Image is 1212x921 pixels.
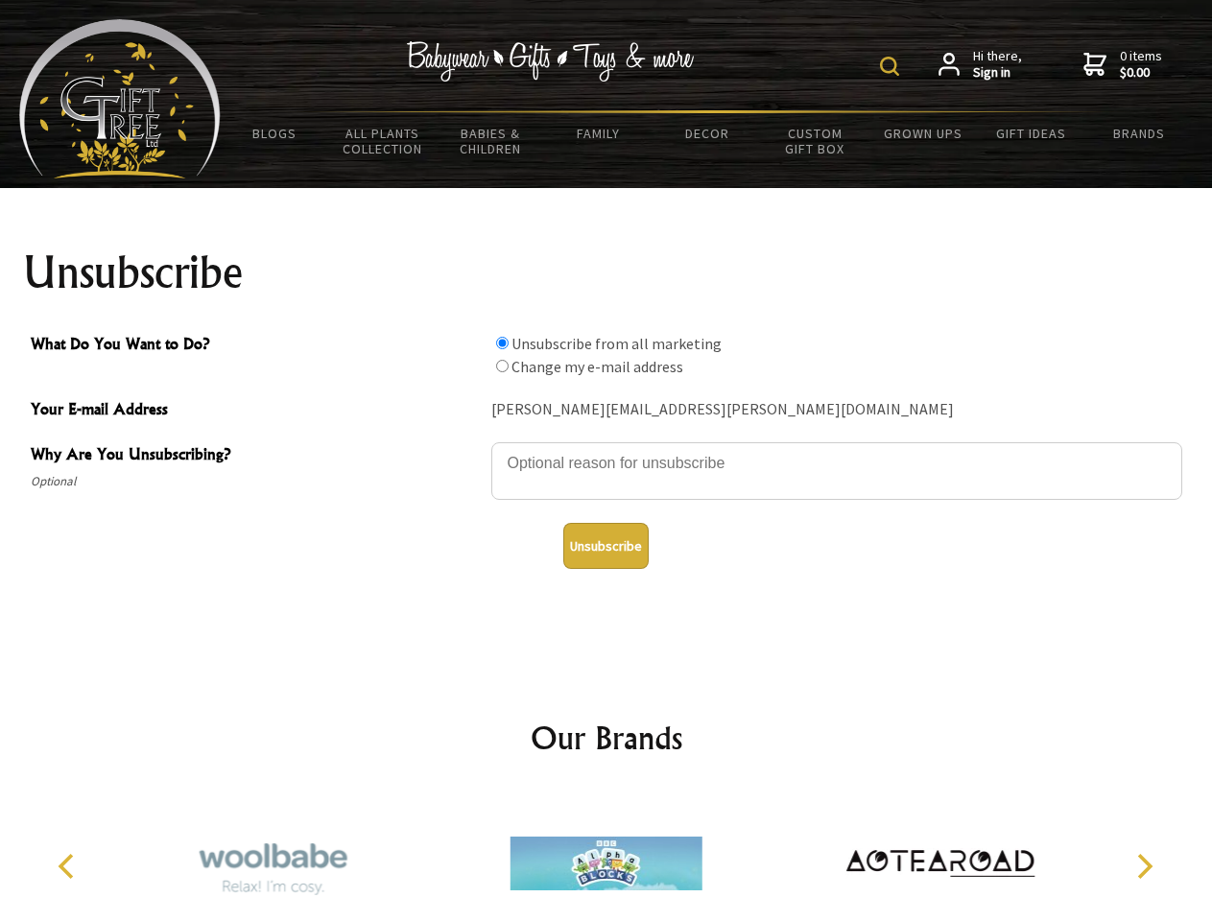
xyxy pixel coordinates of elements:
[977,113,1085,153] a: Gift Ideas
[496,360,509,372] input: What Do You Want to Do?
[31,397,482,425] span: Your E-mail Address
[563,523,649,569] button: Unsubscribe
[31,442,482,470] span: Why Are You Unsubscribing?
[880,57,899,76] img: product search
[496,337,509,349] input: What Do You Want to Do?
[1083,48,1162,82] a: 0 items$0.00
[31,332,482,360] span: What Do You Want to Do?
[31,470,482,493] span: Optional
[973,64,1022,82] strong: Sign in
[939,48,1022,82] a: Hi there,Sign in
[653,113,761,153] a: Decor
[545,113,654,153] a: Family
[19,19,221,178] img: Babyware - Gifts - Toys and more...
[23,249,1190,295] h1: Unsubscribe
[868,113,977,153] a: Grown Ups
[1120,47,1162,82] span: 0 items
[437,113,545,169] a: Babies & Children
[38,715,1175,761] h2: Our Brands
[329,113,438,169] a: All Plants Collection
[491,442,1182,500] textarea: Why Are You Unsubscribing?
[761,113,869,169] a: Custom Gift Box
[511,334,722,353] label: Unsubscribe from all marketing
[1123,845,1165,887] button: Next
[48,845,90,887] button: Previous
[491,395,1182,425] div: [PERSON_NAME][EMAIL_ADDRESS][PERSON_NAME][DOMAIN_NAME]
[511,357,683,376] label: Change my e-mail address
[221,113,329,153] a: BLOGS
[407,41,695,82] img: Babywear - Gifts - Toys & more
[1120,64,1162,82] strong: $0.00
[973,48,1022,82] span: Hi there,
[1085,113,1194,153] a: Brands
